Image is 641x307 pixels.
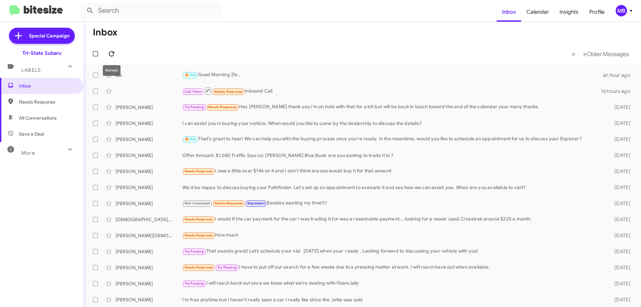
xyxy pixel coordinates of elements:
span: Needs Response [208,105,237,109]
div: We'd be happy to discuss buying your Pathfinder. Let's set up an appointment to evaluate it and s... [182,184,604,191]
div: [DATE] [604,152,636,159]
div: That's great to hear! We can help you with the buying process once you're ready. In the meantime,... [182,135,604,143]
span: » [583,50,587,58]
div: [PERSON_NAME][DEMOGRAPHIC_DATA] [116,232,182,239]
a: Insights [554,2,584,22]
div: I would if the car payment for the car I was trading it for was a reasonable payment....looking f... [182,215,604,223]
div: [DEMOGRAPHIC_DATA][PERSON_NAME] [116,216,182,223]
span: 🔥 Hot [185,137,196,141]
span: Try Pausing [185,249,204,254]
span: Needs Response [214,90,243,94]
span: Needs Response [19,99,76,105]
div: [DATE] [604,136,636,143]
div: I'm free anytime but I haven't really seen a car I really like since the Jetta was sold [182,296,604,303]
div: Hey [PERSON_NAME] thank you I'm on hold with that for a bit but will be back in touch toward the ... [182,103,604,111]
span: Inbox [19,83,76,89]
span: Older Messages [587,50,629,58]
div: Besides wasting my time!!!! [182,199,604,207]
button: Previous [568,47,579,61]
span: « [572,50,575,58]
div: Tri-State Subaru [22,50,61,56]
span: Call Them [185,90,202,94]
div: [PERSON_NAME] [116,136,182,143]
div: [DATE] [604,184,636,191]
div: I can assist you in buying your vehicle. When would you like to come by the dealership to discuss... [182,120,604,127]
div: Zie [116,72,182,79]
div: [PERSON_NAME] [116,200,182,207]
div: [DATE] [604,280,636,287]
div: [DATE] [604,296,636,303]
div: [PERSON_NAME] [116,184,182,191]
div: [DATE] [604,248,636,255]
span: Try Pausing [185,281,204,286]
a: Special Campaign [9,28,75,44]
span: Save a Deal [19,131,44,137]
span: Labels [21,67,41,73]
div: Good Morning ZIe , [182,71,603,79]
span: Special Campaign [29,32,69,39]
div: That sounds great! Let’s schedule your visi [DATE] when your ready . Looking forward to discussin... [182,248,604,255]
input: Search [81,3,221,19]
span: More [21,150,35,156]
button: MB [610,5,634,16]
span: Try Pausing [185,105,204,109]
div: I will reach back out once we know what we're dealing with financially [182,280,604,287]
div: [PERSON_NAME] [116,296,182,303]
div: [DATE] [604,264,636,271]
a: Inbox [497,2,521,22]
h1: Inbox [93,27,118,38]
span: Important [247,201,265,205]
div: [PERSON_NAME] [116,104,182,111]
span: Needs Response [185,169,213,173]
div: [PERSON_NAME] [116,152,182,159]
span: 🔥 Hot [185,73,196,77]
div: I have to put off our search for a few weeks due to a pressing matter at work. I will reach back ... [182,264,604,271]
div: MB [616,5,627,16]
div: [DATE] [604,168,636,175]
span: Needs Response [185,217,213,221]
div: [DATE] [604,232,636,239]
div: Refresh [103,65,121,76]
div: How much [182,232,604,239]
div: [PERSON_NAME] [116,280,182,287]
nav: Page navigation example [568,47,633,61]
div: [DATE] [604,200,636,207]
div: [PERSON_NAME] [116,248,182,255]
a: Profile [584,2,610,22]
div: Inbound Call [182,87,601,95]
span: Needs Response [185,265,213,270]
div: [DATE] [604,120,636,127]
div: I owe a little over $14k on it and I don't think anyone would buy it for that amount [182,167,604,175]
div: 16 hours ago [601,88,636,95]
span: Needs Response [185,233,213,238]
div: an hour ago [603,72,636,79]
div: Offer Amount: $1,085 Traffic Source: [PERSON_NAME] Blue Book are you looking to trade it in ? [182,152,604,159]
a: Calendar [521,2,554,22]
div: [PERSON_NAME] [116,264,182,271]
span: Not-Interested [185,201,210,205]
div: [DATE] [604,104,636,111]
div: [PERSON_NAME] [116,120,182,127]
span: All Conversations [19,115,57,121]
div: [PERSON_NAME] [116,168,182,175]
span: Try Pausing [217,265,237,270]
div: [DATE] [604,216,636,223]
button: Next [579,47,633,61]
span: Needs Response [215,201,243,205]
